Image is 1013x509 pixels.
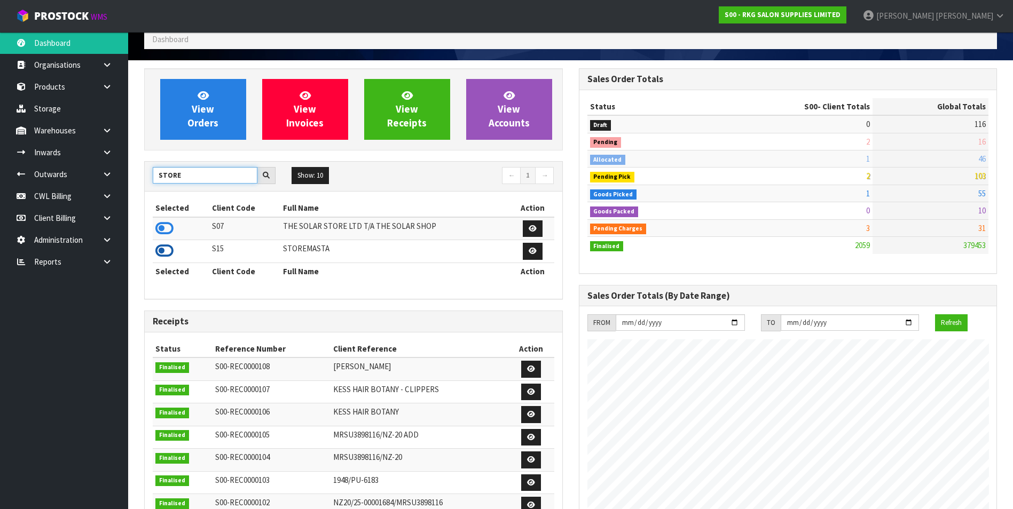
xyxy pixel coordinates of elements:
[209,200,280,217] th: Client Code
[978,223,986,233] span: 31
[155,498,189,509] span: Finalised
[720,98,873,115] th: - Client Totals
[866,171,870,181] span: 2
[153,340,213,357] th: Status
[502,167,521,184] a: ←
[520,167,536,184] a: 1
[855,240,870,250] span: 2059
[866,188,870,198] span: 1
[387,89,427,129] span: View Receipts
[590,155,626,165] span: Allocated
[978,188,986,198] span: 55
[215,407,270,417] span: S00-REC0000106
[280,200,512,217] th: Full Name
[866,119,870,129] span: 0
[508,340,554,357] th: Action
[333,361,391,371] span: [PERSON_NAME]
[280,240,512,263] td: STOREMASTA
[587,314,616,331] div: FROM
[280,217,512,240] td: THE SOLAR STORE LTD T/A THE SOLAR SHOP
[155,362,189,373] span: Finalised
[16,9,29,22] img: cube-alt.png
[975,171,986,181] span: 103
[364,79,450,140] a: ViewReceipts
[155,385,189,395] span: Finalised
[333,497,443,507] span: NZ20/25-00001684/MRSU3898116
[590,120,611,131] span: Draft
[213,340,330,357] th: Reference Number
[590,241,624,252] span: Finalised
[333,407,399,417] span: KESS HAIR BOTANY
[91,12,107,22] small: WMS
[866,223,870,233] span: 3
[535,167,554,184] a: →
[866,154,870,164] span: 1
[511,263,554,280] th: Action
[153,167,257,184] input: Search clients
[333,384,439,394] span: KESS HAIR BOTANY - CLIPPERS
[511,200,554,217] th: Action
[804,101,818,112] span: S00
[280,263,512,280] th: Full Name
[215,497,270,507] span: S00-REC0000102
[153,263,209,280] th: Selected
[761,314,781,331] div: TO
[587,291,989,301] h3: Sales Order Totals (By Date Range)
[331,340,508,357] th: Client Reference
[292,167,329,184] button: Show: 10
[155,408,189,418] span: Finalised
[187,89,218,129] span: View Orders
[590,189,637,200] span: Goods Picked
[866,137,870,147] span: 2
[153,316,554,327] h3: Receipts
[215,361,270,371] span: S00-REC0000108
[160,79,246,140] a: ViewOrders
[333,475,379,485] span: 1948/PU-6183
[866,205,870,216] span: 0
[978,137,986,147] span: 16
[590,172,635,182] span: Pending Pick
[209,240,280,263] td: S15
[590,206,639,217] span: Goods Packed
[719,6,846,23] a: S00 - RKG SALON SUPPLIES LIMITED
[876,11,934,21] span: [PERSON_NAME]
[362,167,554,186] nav: Page navigation
[152,34,189,44] span: Dashboard
[155,475,189,486] span: Finalised
[590,137,622,148] span: Pending
[153,200,209,217] th: Selected
[215,452,270,462] span: S00-REC0000104
[215,430,270,440] span: S00-REC0000105
[155,430,189,441] span: Finalised
[215,475,270,485] span: S00-REC0000103
[873,98,988,115] th: Global Totals
[975,119,986,129] span: 116
[34,9,89,23] span: ProStock
[262,79,348,140] a: ViewInvoices
[936,11,993,21] span: [PERSON_NAME]
[333,430,419,440] span: MRSU3898116/NZ-20 ADD
[215,384,270,394] span: S00-REC0000107
[209,263,280,280] th: Client Code
[978,154,986,164] span: 46
[489,89,530,129] span: View Accounts
[978,205,986,216] span: 10
[466,79,552,140] a: ViewAccounts
[286,89,324,129] span: View Invoices
[209,217,280,240] td: S07
[725,10,841,19] strong: S00 - RKG SALON SUPPLIES LIMITED
[963,240,986,250] span: 379453
[590,224,647,234] span: Pending Charges
[333,452,402,462] span: MRSU3898116/NZ-20
[587,98,720,115] th: Status
[587,74,989,84] h3: Sales Order Totals
[935,314,968,331] button: Refresh
[155,453,189,464] span: Finalised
